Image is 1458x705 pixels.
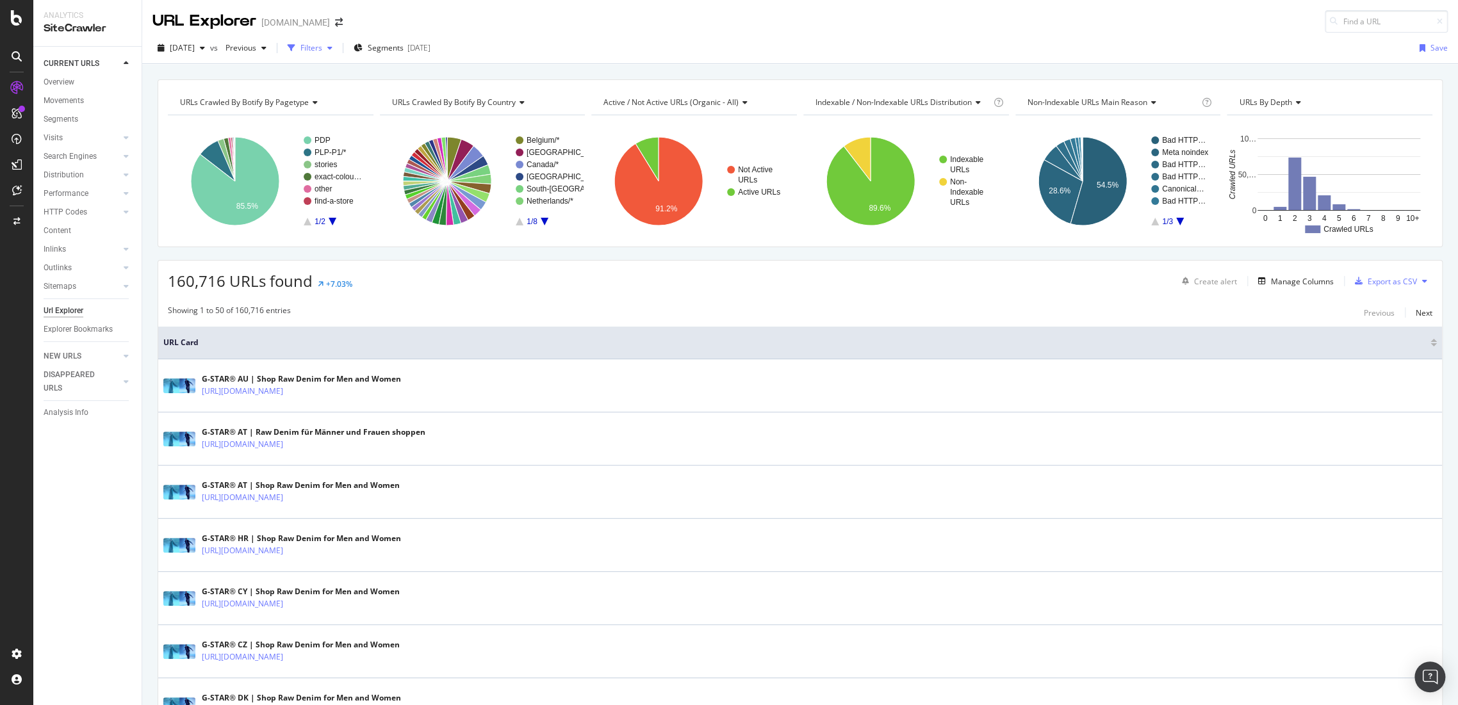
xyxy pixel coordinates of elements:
[44,368,120,395] a: DISAPPEARED URLS
[152,38,210,58] button: [DATE]
[950,165,969,174] text: URLs
[152,10,256,32] div: URL Explorer
[1162,160,1206,169] text: Bad HTTP…
[1364,305,1395,320] button: Previous
[315,172,361,181] text: exact-colou…
[1162,136,1206,145] text: Bad HTTP…
[315,136,331,145] text: PDP
[392,97,516,108] span: URLs Crawled By Botify By country
[368,42,404,53] span: Segments
[803,126,1007,237] div: A chart.
[44,57,120,70] a: CURRENT URLS
[202,586,400,597] div: G-STAR® CY | Shop Raw Denim for Men and Women
[44,243,120,256] a: Inlinks
[44,94,84,108] div: Movements
[601,92,785,113] h4: Active / Not Active URLs
[283,38,338,58] button: Filters
[202,597,283,610] a: [URL][DOMAIN_NAME]
[44,168,120,182] a: Distribution
[44,94,133,108] a: Movements
[1352,214,1356,223] text: 6
[1430,42,1448,53] div: Save
[1322,214,1327,223] text: 4
[315,217,325,226] text: 1/2
[1416,305,1432,320] button: Next
[236,202,258,211] text: 85.5%
[202,438,283,451] a: [URL][DOMAIN_NAME]
[407,42,430,53] div: [DATE]
[950,198,969,207] text: URLs
[1227,150,1236,199] text: Crawled URLs
[177,92,362,113] h4: URLs Crawled By Botify By pagetype
[591,126,795,237] div: A chart.
[163,591,195,605] img: main image
[950,177,967,186] text: Non-
[738,188,780,197] text: Active URLs
[315,197,354,206] text: find-a-store
[44,10,131,21] div: Analytics
[527,136,560,145] text: Belgium/*
[527,148,612,157] text: [GEOGRAPHIC_DATA]/*
[44,76,74,89] div: Overview
[1028,97,1147,108] span: Non-Indexable URLs Main Reason
[44,350,81,363] div: NEW URLS
[315,184,332,193] text: other
[44,280,76,293] div: Sitemaps
[1271,276,1334,287] div: Manage Columns
[180,97,309,108] span: URLs Crawled By Botify By pagetype
[738,165,773,174] text: Not Active
[1263,214,1268,223] text: 0
[44,131,120,145] a: Visits
[168,126,372,237] svg: A chart.
[1177,271,1237,291] button: Create alert
[1252,206,1257,215] text: 0
[210,42,220,53] span: vs
[1162,217,1173,226] text: 1/3
[44,406,133,419] a: Analysis Info
[44,350,120,363] a: NEW URLS
[1162,172,1206,181] text: Bad HTTP…
[44,323,113,336] div: Explorer Bookmarks
[163,378,195,393] img: main image
[202,426,425,438] div: G-STAR® AT | Raw Denim für Männer und Frauen shoppen
[202,533,401,544] div: G-STAR® HR | Shop Raw Denim for Men and Women
[1162,184,1204,193] text: Canonical…
[1414,38,1448,58] button: Save
[389,92,574,113] h4: URLs Crawled By Botify By country
[168,305,291,320] div: Showing 1 to 50 of 160,716 entries
[202,639,400,651] div: G-STAR® CZ | Shop Raw Denim for Men and Women
[1368,276,1417,287] div: Export as CSV
[202,385,283,398] a: [URL][DOMAIN_NAME]
[163,432,195,446] img: main image
[1049,186,1070,195] text: 28.6%
[1238,170,1257,179] text: 50,…
[950,155,983,164] text: Indexable
[44,368,108,395] div: DISAPPEARED URLS
[44,150,120,163] a: Search Engines
[527,217,537,226] text: 1/8
[603,97,739,108] span: Active / Not Active URLs (organic - all)
[527,172,612,181] text: [GEOGRAPHIC_DATA]/*
[163,538,195,552] img: main image
[1364,307,1395,318] div: Previous
[326,279,352,289] div: +7.03%
[202,651,283,663] a: [URL][DOMAIN_NAME]
[1414,661,1445,692] div: Open Intercom Messenger
[44,113,78,126] div: Segments
[168,270,313,291] span: 160,716 URLs found
[44,406,88,419] div: Analysis Info
[315,148,347,157] text: PLP-P1/*
[1416,307,1432,318] div: Next
[44,261,120,275] a: Outlinks
[44,261,72,275] div: Outlinks
[1015,126,1219,237] div: A chart.
[163,337,1427,348] span: URL Card
[1307,214,1312,223] text: 3
[1293,214,1297,223] text: 2
[170,42,195,53] span: 2025 Sep. 1st
[44,150,97,163] div: Search Engines
[1227,126,1430,237] svg: A chart.
[869,204,890,213] text: 89.6%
